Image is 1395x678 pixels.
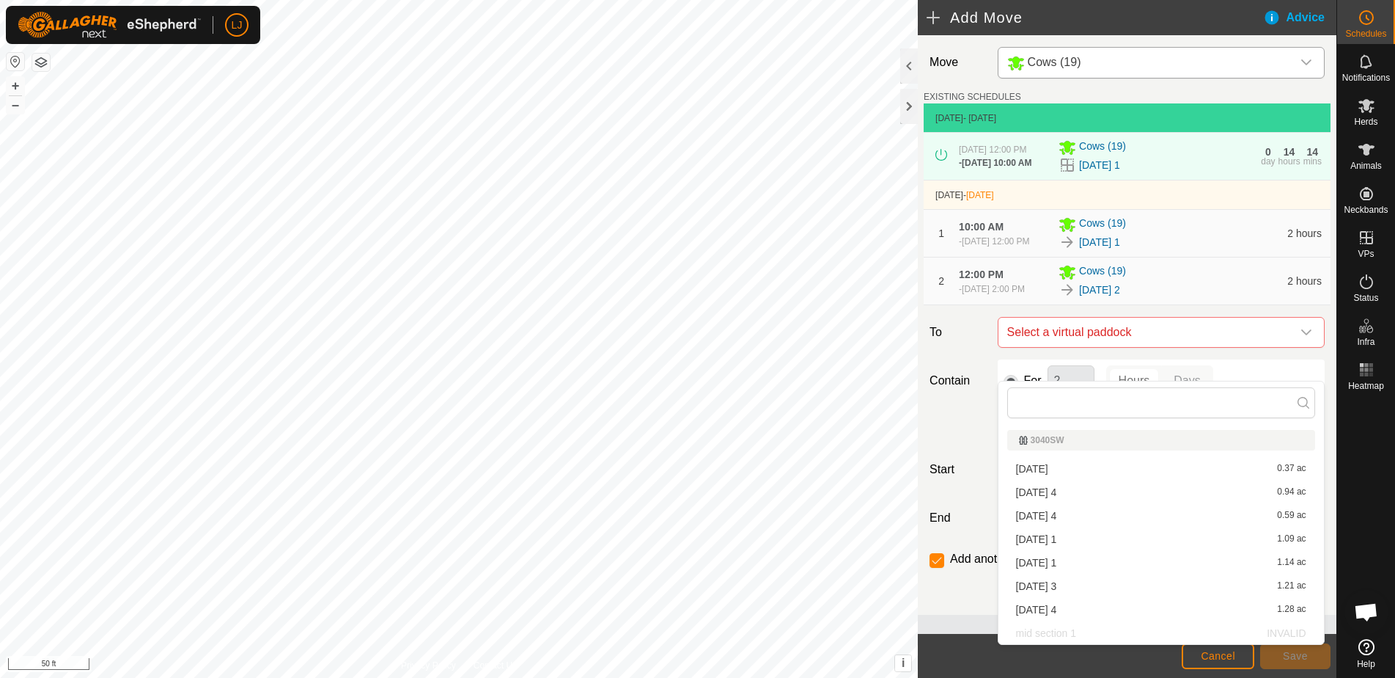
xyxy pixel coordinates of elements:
[1344,590,1388,634] div: Open chat
[902,657,905,669] span: i
[1348,382,1384,390] span: Heatmap
[1016,464,1048,474] span: [DATE]
[1079,158,1120,173] a: [DATE] 1
[1277,558,1306,568] span: 1.14 ac
[1261,157,1275,166] div: day
[1007,481,1315,503] li: 2025-09-21 4
[7,77,24,95] button: +
[1353,294,1378,302] span: Status
[1357,338,1374,346] span: Infra
[474,659,517,672] a: Contact Us
[959,156,1031,169] div: -
[232,18,243,33] span: LJ
[1016,511,1057,521] span: [DATE] 4
[1344,205,1388,214] span: Neckbands
[1007,505,1315,527] li: 2025-09-23 4
[1337,633,1395,674] a: Help
[18,12,201,38] img: Gallagher Logo
[1357,660,1375,668] span: Help
[1277,605,1306,615] span: 1.28 ac
[1342,73,1390,82] span: Notifications
[1277,581,1306,591] span: 1.21 ac
[1277,487,1306,497] span: 0.94 ac
[924,47,991,79] label: Move
[962,284,1025,294] span: [DATE] 2:00 PM
[938,227,944,239] span: 1
[1059,233,1076,251] img: To
[924,372,991,390] label: Contain
[924,461,991,478] label: Start
[1263,9,1336,26] div: Advice
[1007,575,1315,597] li: 2025-09-25 3
[1016,558,1057,568] span: [DATE] 1
[1287,275,1322,287] span: 2 hours
[895,655,911,671] button: i
[924,509,991,527] label: End
[1001,318,1292,347] span: Select a virtual paddock
[1292,48,1321,78] div: dropdown trigger
[1182,644,1254,669] button: Cancel
[962,236,1029,247] span: [DATE] 12:00 PM
[1287,227,1322,239] span: 2 hours
[1358,249,1374,258] span: VPs
[1007,552,1315,574] li: 2025-09-25 1
[935,190,963,200] span: [DATE]
[950,553,1103,565] label: Add another scheduled move
[7,53,24,70] button: Reset Map
[1307,147,1319,157] div: 14
[924,90,1021,103] label: EXISTING SCHEDULES
[1059,281,1076,299] img: To
[959,269,1004,280] span: 12:00 PM
[1284,147,1295,157] div: 14
[1277,464,1306,474] span: 0.37 ac
[1265,147,1271,157] div: 0
[1079,216,1126,233] span: Cows (19)
[927,9,1262,26] h2: Add Move
[1016,605,1057,615] span: [DATE] 4
[959,282,1025,296] div: -
[1001,48,1292,78] span: Cows
[959,221,1004,233] span: 10:00 AM
[1283,650,1308,662] span: Save
[7,96,24,114] button: –
[924,317,991,348] label: To
[1201,650,1235,662] span: Cancel
[959,235,1029,248] div: -
[1079,263,1126,281] span: Cows (19)
[938,275,944,287] span: 2
[1292,318,1321,347] div: dropdown trigger
[1019,436,1303,445] div: 3040SW
[1277,534,1306,544] span: 1.09 ac
[1079,139,1126,156] span: Cows (19)
[1016,581,1057,591] span: [DATE] 3
[1016,487,1057,497] span: [DATE] 4
[1007,458,1315,480] li: 2025-09-20
[1277,511,1306,521] span: 0.59 ac
[1007,528,1315,550] li: 2025-09-24 1
[1079,235,1120,250] a: [DATE] 1
[1350,161,1382,170] span: Animals
[959,145,1026,155] span: [DATE] 12:00 PM
[966,190,994,200] span: [DATE]
[1260,644,1330,669] button: Save
[1024,375,1042,387] label: For
[1007,599,1315,621] li: 2025-09-25 4
[962,158,1031,168] span: [DATE] 10:00 AM
[935,113,963,123] span: [DATE]
[1354,117,1377,126] span: Herds
[1278,157,1300,166] div: hours
[32,54,50,71] button: Map Layers
[1303,157,1322,166] div: mins
[1079,282,1120,298] a: [DATE] 2
[963,190,994,200] span: -
[998,424,1324,644] ul: Option List
[1028,56,1081,68] span: Cows (19)
[1345,29,1386,38] span: Schedules
[401,659,456,672] a: Privacy Policy
[1016,534,1057,544] span: [DATE] 1
[963,113,996,123] span: - [DATE]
